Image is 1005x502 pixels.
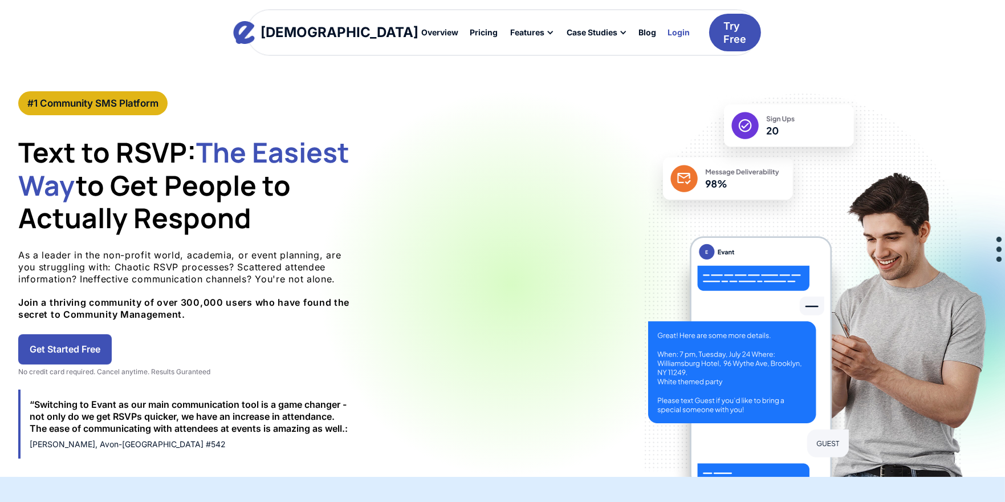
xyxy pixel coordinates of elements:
a: Blog [633,23,662,42]
a: Login [662,23,695,42]
div: “Switching to Evant as our main communication tool is a game changer - not only do we get RSVPs q... [30,399,351,434]
a: Pricing [464,23,503,42]
div: No credit card required. Cancel anytime. Results Guranteed [18,367,360,376]
a: #1 Community SMS Platform [18,91,168,115]
h1: Text to RSVP: to Get People to Actually Respond [18,136,360,234]
div: Case Studies [567,29,617,37]
a: home [244,21,408,44]
div: #1 Community SMS Platform [27,97,158,110]
div: [PERSON_NAME], Avon-[GEOGRAPHIC_DATA] #542 [30,439,351,450]
a: Try Free [709,14,761,52]
a: Overview [416,23,464,42]
div: Features [510,29,544,37]
p: As a leader in the non-profit world, academia, or event planning, are you struggling with: Chaoti... [18,249,360,321]
span: The Easiest Way [18,133,349,204]
div: Try Free [723,19,746,46]
strong: Join a thriving community of over 300,000 users who have found the secret to Community Management. [18,297,349,320]
a: Get Started Free [18,334,112,365]
div: Features [503,23,560,42]
div: Login [668,29,690,37]
div: Overview [421,29,458,37]
div: Pricing [470,29,498,37]
div: Blog [638,29,656,37]
div: Case Studies [560,23,633,42]
div: [DEMOGRAPHIC_DATA] [261,26,418,39]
